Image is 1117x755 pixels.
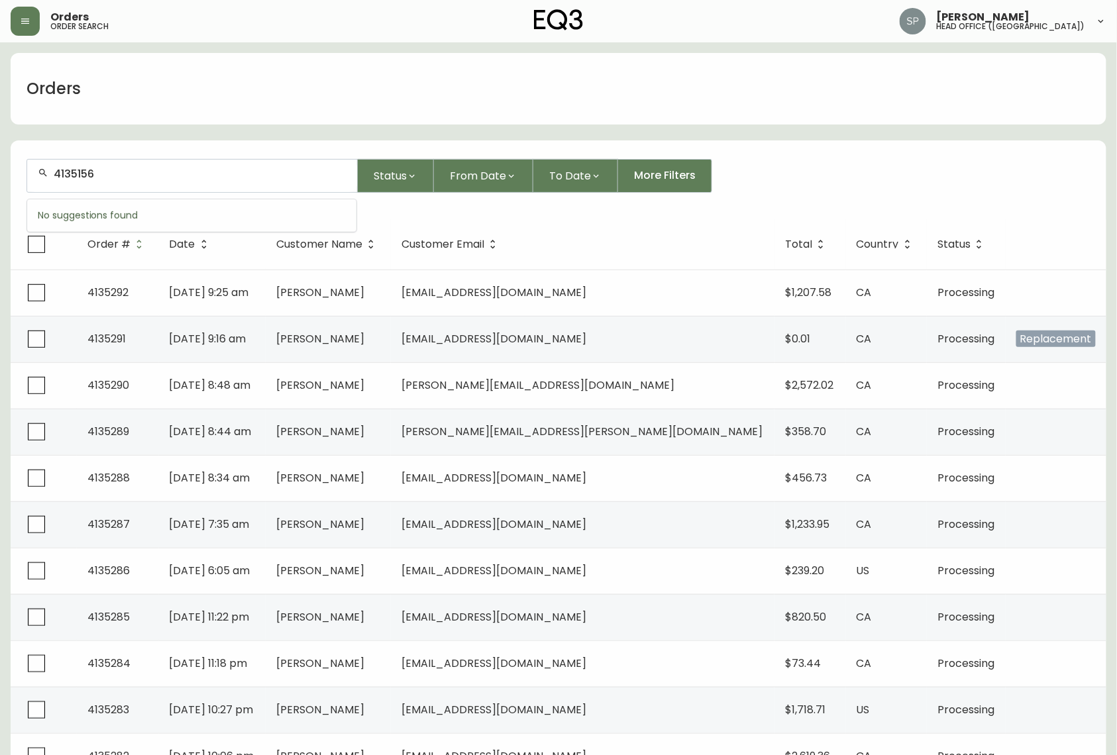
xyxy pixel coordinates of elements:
[937,702,994,717] span: Processing
[450,168,506,184] span: From Date
[276,238,380,250] span: Customer Name
[785,424,826,439] span: $358.70
[170,238,213,250] span: Date
[1016,330,1096,347] span: Replacement
[276,331,364,346] span: [PERSON_NAME]
[87,424,129,439] span: 4135289
[87,238,148,250] span: Order #
[401,240,484,248] span: Customer Email
[170,377,251,393] span: [DATE] 8:48 am
[401,702,586,717] span: [EMAIL_ADDRESS][DOMAIN_NAME]
[937,285,994,300] span: Processing
[857,377,872,393] span: CA
[374,168,407,184] span: Status
[170,702,254,717] span: [DATE] 10:27 pm
[533,159,618,193] button: To Date
[276,470,364,485] span: [PERSON_NAME]
[401,656,586,671] span: [EMAIL_ADDRESS][DOMAIN_NAME]
[785,517,829,532] span: $1,233.95
[170,424,252,439] span: [DATE] 8:44 am
[27,199,356,232] div: No suggestions found
[401,470,586,485] span: [EMAIL_ADDRESS][DOMAIN_NAME]
[87,609,130,625] span: 4135285
[857,424,872,439] span: CA
[857,470,872,485] span: CA
[401,377,674,393] span: [PERSON_NAME][EMAIL_ADDRESS][DOMAIN_NAME]
[358,159,434,193] button: Status
[937,238,988,250] span: Status
[937,563,994,578] span: Processing
[937,424,994,439] span: Processing
[87,285,129,300] span: 4135292
[87,656,131,671] span: 4135284
[170,517,250,532] span: [DATE] 7:35 am
[937,517,994,532] span: Processing
[401,517,586,532] span: [EMAIL_ADDRESS][DOMAIN_NAME]
[170,563,250,578] span: [DATE] 6:05 am
[534,9,583,30] img: logo
[857,656,872,671] span: CA
[276,656,364,671] span: [PERSON_NAME]
[937,656,994,671] span: Processing
[276,424,364,439] span: [PERSON_NAME]
[401,563,586,578] span: [EMAIL_ADDRESS][DOMAIN_NAME]
[785,563,824,578] span: $239.20
[549,168,591,184] span: To Date
[785,470,827,485] span: $456.73
[276,702,364,717] span: [PERSON_NAME]
[857,609,872,625] span: CA
[170,285,249,300] span: [DATE] 9:25 am
[170,240,195,248] span: Date
[87,563,130,578] span: 4135286
[87,240,131,248] span: Order #
[276,377,364,393] span: [PERSON_NAME]
[857,702,870,717] span: US
[434,159,533,193] button: From Date
[276,240,362,248] span: Customer Name
[276,609,364,625] span: [PERSON_NAME]
[87,377,129,393] span: 4135290
[634,168,696,183] span: More Filters
[857,563,870,578] span: US
[276,285,364,300] span: [PERSON_NAME]
[937,331,994,346] span: Processing
[170,609,250,625] span: [DATE] 11:22 pm
[401,238,502,250] span: Customer Email
[87,517,130,532] span: 4135287
[785,656,821,671] span: $73.44
[50,12,89,23] span: Orders
[937,377,994,393] span: Processing
[87,470,130,485] span: 4135288
[27,77,81,100] h1: Orders
[170,656,248,671] span: [DATE] 11:18 pm
[170,470,250,485] span: [DATE] 8:34 am
[401,424,763,439] span: [PERSON_NAME][EMAIL_ADDRESS][PERSON_NAME][DOMAIN_NAME]
[857,331,872,346] span: CA
[276,563,364,578] span: [PERSON_NAME]
[785,285,831,300] span: $1,207.58
[785,240,812,248] span: Total
[857,238,916,250] span: Country
[785,702,825,717] span: $1,718.71
[401,331,586,346] span: [EMAIL_ADDRESS][DOMAIN_NAME]
[170,331,246,346] span: [DATE] 9:16 am
[857,240,899,248] span: Country
[900,8,926,34] img: 0cb179e7bf3690758a1aaa5f0aafa0b4
[937,240,971,248] span: Status
[87,331,126,346] span: 4135291
[87,702,129,717] span: 4135283
[785,331,810,346] span: $0.01
[401,609,586,625] span: [EMAIL_ADDRESS][DOMAIN_NAME]
[785,238,829,250] span: Total
[785,377,833,393] span: $2,572.02
[618,159,712,193] button: More Filters
[276,517,364,532] span: [PERSON_NAME]
[401,285,586,300] span: [EMAIL_ADDRESS][DOMAIN_NAME]
[937,23,1085,30] h5: head office ([GEOGRAPHIC_DATA])
[857,517,872,532] span: CA
[50,23,109,30] h5: order search
[785,609,826,625] span: $820.50
[937,12,1030,23] span: [PERSON_NAME]
[937,609,994,625] span: Processing
[54,168,346,180] input: Search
